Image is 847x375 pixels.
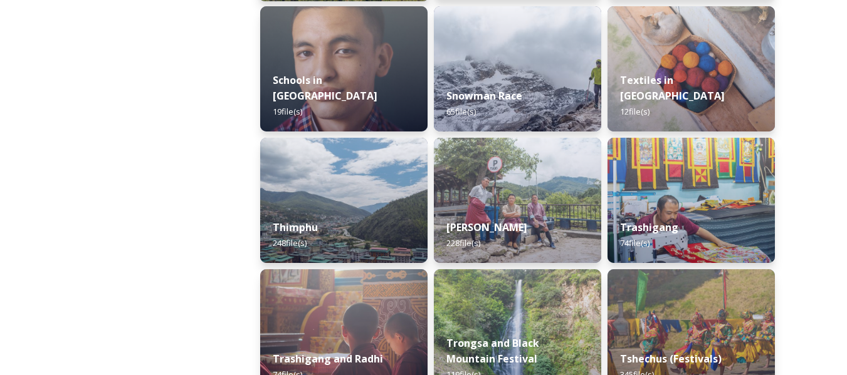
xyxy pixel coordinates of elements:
strong: Trongsa and Black Mountain Festival [446,336,539,366]
strong: Snowman Race [446,89,522,103]
img: _SCH9806.jpg [608,6,775,131]
img: _SCH2151_FINAL_RGB.jpg [260,6,428,131]
strong: Schools in [GEOGRAPHIC_DATA] [273,73,377,103]
span: 228 file(s) [446,237,480,249]
strong: Tshechus (Festivals) [620,352,722,366]
img: Snowman%2520Race41.jpg [434,6,601,131]
span: 248 file(s) [273,237,307,249]
strong: [PERSON_NAME] [446,220,527,234]
strong: Thimphu [273,220,318,234]
strong: Trashigang and Radhi [273,352,383,366]
strong: Textiles in [GEOGRAPHIC_DATA] [620,73,725,103]
img: Trashi%2520Yangtse%2520090723%2520by%2520Amp%2520Sripimanwat-187.jpg [434,138,601,263]
span: 19 file(s) [273,106,302,117]
img: Thimphu%2520190723%2520by%2520Amp%2520Sripimanwat-43.jpg [260,138,428,263]
span: 65 file(s) [446,106,476,117]
span: 74 file(s) [620,237,650,249]
img: Trashigang%2520and%2520Rangjung%2520060723%2520by%2520Amp%2520Sripimanwat-66.jpg [608,138,775,263]
span: 12 file(s) [620,106,650,117]
strong: Trashigang [620,220,678,234]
